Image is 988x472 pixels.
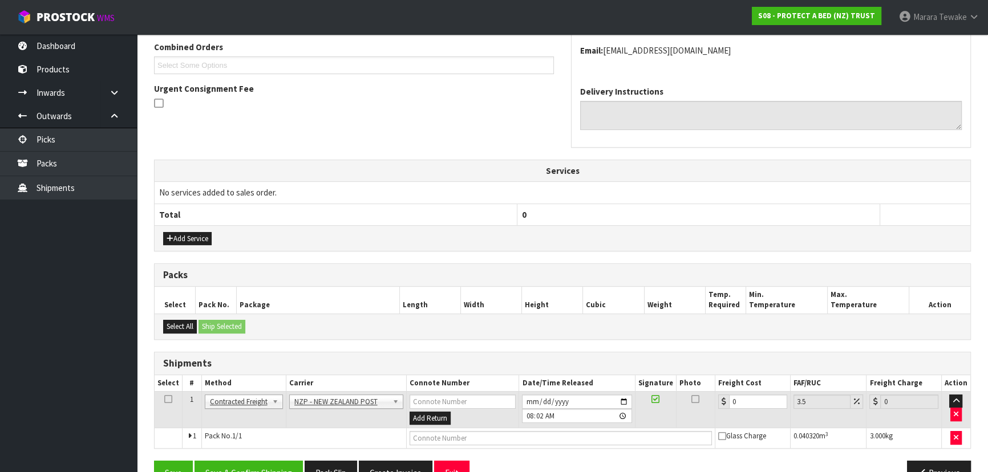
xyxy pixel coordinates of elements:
strong: S08 - PROTECT A BED (NZ) TRUST [758,11,875,21]
th: Total [155,204,517,225]
th: Pack No. [196,287,237,314]
button: Add Service [163,232,212,246]
th: Action [941,375,970,392]
th: Length [399,287,460,314]
span: 0.040320 [793,431,819,441]
span: NZP - NEW ZEALAND POST [294,395,388,409]
th: Width [460,287,521,314]
button: Ship Selected [199,320,245,333]
input: Freight Charge [880,394,938,409]
span: 1/1 [232,431,242,441]
th: Photo [676,375,715,392]
th: Cubic [583,287,644,314]
label: Delivery Instructions [580,86,663,97]
span: Contracted Freight [210,395,268,409]
th: Select [155,375,183,392]
span: 1 [193,431,196,441]
button: Select All [163,320,197,333]
span: Glass Charge [718,431,766,441]
span: Marara [913,11,937,22]
th: Select [155,287,196,314]
td: Pack No. [201,428,407,449]
sup: 3 [825,430,828,438]
label: Combined Orders [154,41,223,53]
th: Connote Number [407,375,519,392]
h3: Packs [163,270,962,280]
button: Add Return [410,412,451,425]
td: m [790,428,866,449]
img: cube-alt.png [17,10,31,24]
span: 1 [190,394,193,404]
input: Freight Adjustment [793,394,851,409]
th: Temp. Required [705,287,746,314]
th: FAF/RUC [790,375,866,392]
td: kg [866,428,942,449]
th: Package [236,287,399,314]
span: ProStock [37,10,95,25]
th: # [183,375,202,392]
td: No services added to sales order. [155,182,970,204]
small: WMS [97,13,115,23]
th: Weight [644,287,705,314]
th: Signature [635,375,676,392]
th: Min. Temperature [746,287,828,314]
span: Tewake [939,11,967,22]
th: Height [522,287,583,314]
th: Freight Charge [866,375,942,392]
th: Freight Cost [715,375,791,392]
th: Max. Temperature [828,287,909,314]
span: 3.000 [869,431,885,441]
th: Date/Time Released [519,375,635,392]
strong: email [580,45,603,56]
h3: Shipments [163,358,962,369]
label: Urgent Consignment Fee [154,83,254,95]
th: Method [201,375,286,392]
input: Freight Cost [729,394,787,409]
input: Connote Number [410,394,516,409]
span: 0 [522,209,527,220]
a: S08 - PROTECT A BED (NZ) TRUST [752,7,881,25]
th: Carrier [286,375,407,392]
th: Services [155,160,970,182]
address: [EMAIL_ADDRESS][DOMAIN_NAME] [580,44,962,56]
input: Connote Number [410,431,712,445]
th: Action [909,287,970,314]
